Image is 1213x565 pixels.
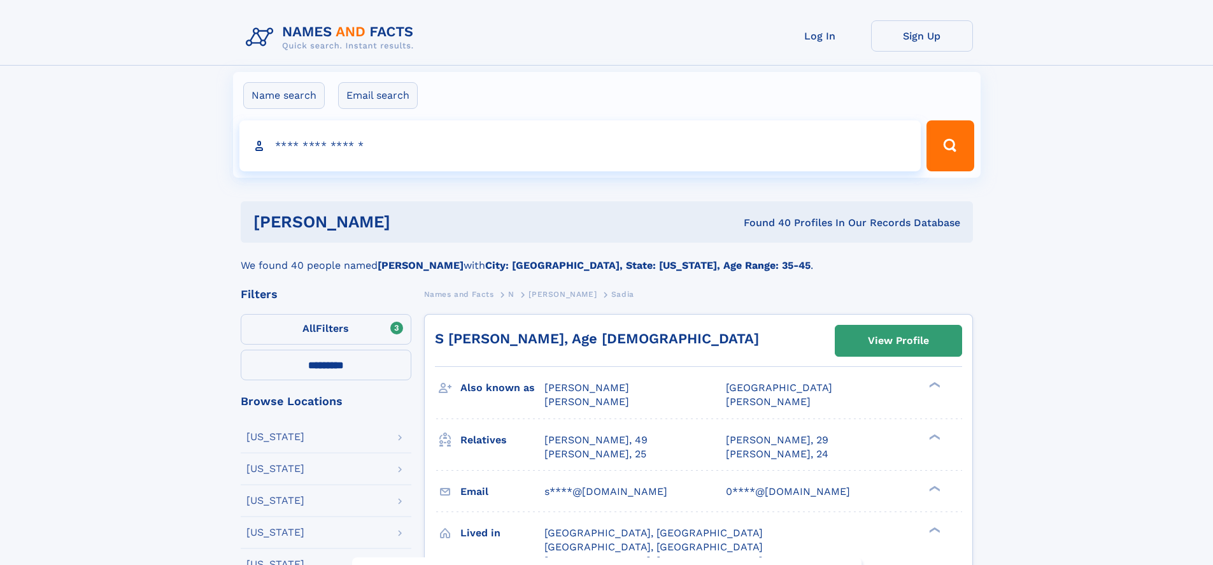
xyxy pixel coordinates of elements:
[726,396,811,408] span: [PERSON_NAME]
[460,429,544,451] h3: Relatives
[611,290,634,299] span: Sadia
[460,522,544,544] h3: Lived in
[241,289,411,300] div: Filters
[246,464,304,474] div: [US_STATE]
[338,82,418,109] label: Email search
[871,20,973,52] a: Sign Up
[726,433,828,447] a: [PERSON_NAME], 29
[246,432,304,442] div: [US_STATE]
[544,447,646,461] a: [PERSON_NAME], 25
[544,396,629,408] span: [PERSON_NAME]
[544,541,763,553] span: [GEOGRAPHIC_DATA], [GEOGRAPHIC_DATA]
[567,216,960,230] div: Found 40 Profiles In Our Records Database
[246,496,304,506] div: [US_STATE]
[241,314,411,345] label: Filters
[485,259,811,271] b: City: [GEOGRAPHIC_DATA], State: [US_STATE], Age Range: 35-45
[243,82,325,109] label: Name search
[544,433,648,447] a: [PERSON_NAME], 49
[378,259,464,271] b: [PERSON_NAME]
[926,526,941,534] div: ❯
[253,214,567,230] h1: [PERSON_NAME]
[424,286,494,302] a: Names and Facts
[508,290,514,299] span: N
[241,396,411,407] div: Browse Locations
[544,527,763,539] span: [GEOGRAPHIC_DATA], [GEOGRAPHIC_DATA]
[726,447,828,461] a: [PERSON_NAME], 24
[239,120,921,171] input: search input
[544,382,629,394] span: [PERSON_NAME]
[435,331,759,347] a: S [PERSON_NAME], Age [DEMOGRAPHIC_DATA]
[246,527,304,538] div: [US_STATE]
[726,382,832,394] span: [GEOGRAPHIC_DATA]
[241,20,424,55] img: Logo Names and Facts
[528,286,597,302] a: [PERSON_NAME]
[926,120,974,171] button: Search Button
[460,481,544,503] h3: Email
[868,326,929,355] div: View Profile
[926,484,941,492] div: ❯
[769,20,871,52] a: Log In
[460,377,544,399] h3: Also known as
[302,322,316,334] span: All
[528,290,597,299] span: [PERSON_NAME]
[926,381,941,389] div: ❯
[241,243,973,273] div: We found 40 people named with .
[508,286,514,302] a: N
[835,325,961,356] a: View Profile
[926,433,941,441] div: ❯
